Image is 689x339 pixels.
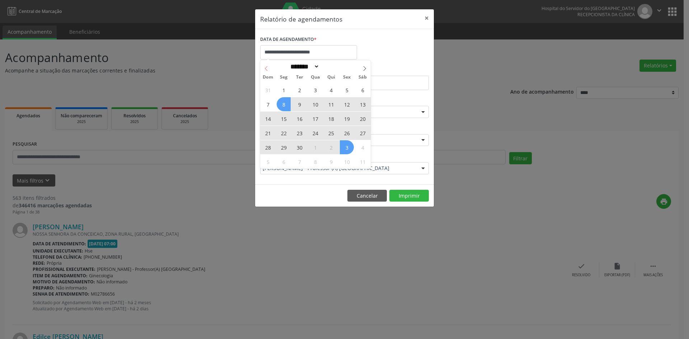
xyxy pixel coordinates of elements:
span: Setembro 3, 2025 [308,83,322,97]
label: DATA DE AGENDAMENTO [260,34,317,45]
span: Setembro 10, 2025 [308,97,322,111]
span: Setembro 11, 2025 [324,97,338,111]
button: Imprimir [389,190,429,202]
span: Agosto 31, 2025 [261,83,275,97]
span: Setembro 27, 2025 [356,126,370,140]
button: Close [420,9,434,27]
span: Setembro 26, 2025 [340,126,354,140]
span: Outubro 10, 2025 [340,155,354,169]
span: Setembro 24, 2025 [308,126,322,140]
span: Setembro 21, 2025 [261,126,275,140]
span: Setembro 29, 2025 [277,140,291,154]
span: Setembro 15, 2025 [277,112,291,126]
span: Outubro 9, 2025 [324,155,338,169]
span: Outubro 3, 2025 [340,140,354,154]
span: Setembro 4, 2025 [324,83,338,97]
span: Setembro 20, 2025 [356,112,370,126]
span: Ter [292,75,308,80]
span: Outubro 7, 2025 [292,155,306,169]
span: Setembro 13, 2025 [356,97,370,111]
span: Setembro 14, 2025 [261,112,275,126]
span: Sex [339,75,355,80]
span: Setembro 22, 2025 [277,126,291,140]
span: Dom [260,75,276,80]
span: Setembro 30, 2025 [292,140,306,154]
span: Qua [308,75,323,80]
span: Setembro 8, 2025 [277,97,291,111]
span: Outubro 6, 2025 [277,155,291,169]
h5: Relatório de agendamentos [260,14,342,24]
span: Setembro 23, 2025 [292,126,306,140]
span: Setembro 7, 2025 [261,97,275,111]
input: Year [319,63,343,70]
label: ATÉ [346,65,429,76]
span: Setembro 2, 2025 [292,83,306,97]
button: Cancelar [347,190,387,202]
span: Outubro 5, 2025 [261,155,275,169]
span: Setembro 1, 2025 [277,83,291,97]
span: Setembro 16, 2025 [292,112,306,126]
span: Setembro 25, 2025 [324,126,338,140]
span: Outubro 1, 2025 [308,140,322,154]
select: Month [288,63,319,70]
span: Outubro 8, 2025 [308,155,322,169]
span: Outubro 11, 2025 [356,155,370,169]
span: Seg [276,75,292,80]
span: Setembro 18, 2025 [324,112,338,126]
span: Setembro 6, 2025 [356,83,370,97]
span: Setembro 5, 2025 [340,83,354,97]
span: Sáb [355,75,371,80]
span: Setembro 19, 2025 [340,112,354,126]
span: Qui [323,75,339,80]
span: Outubro 2, 2025 [324,140,338,154]
span: Setembro 12, 2025 [340,97,354,111]
span: Setembro 28, 2025 [261,140,275,154]
span: Setembro 17, 2025 [308,112,322,126]
span: Outubro 4, 2025 [356,140,370,154]
span: Setembro 9, 2025 [292,97,306,111]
